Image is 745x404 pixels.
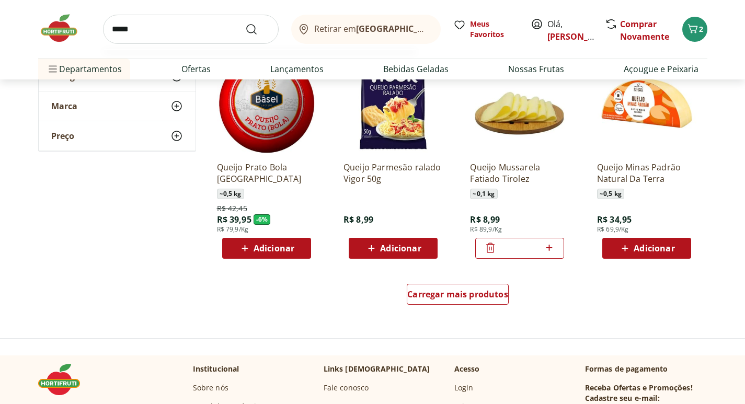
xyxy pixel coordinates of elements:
span: Marca [51,101,77,111]
span: Meus Favoritos [470,19,518,40]
button: Menu [47,56,59,82]
span: ~ 0,5 kg [597,189,624,199]
img: Hortifruti [38,13,90,44]
a: Login [454,383,474,393]
img: Queijo Minas Padrão Natural Da Terra [597,54,696,153]
button: Marca [39,91,196,121]
span: ~ 0,1 kg [470,189,497,199]
a: Queijo Parmesão ralado Vigor 50g [343,161,443,184]
span: Departamentos [47,56,122,82]
span: R$ 69,9/Kg [597,225,629,234]
span: Adicionar [254,244,294,252]
span: ~ 0,5 kg [217,189,244,199]
a: Sobre nós [193,383,228,393]
a: Lançamentos [270,63,324,75]
a: Queijo Minas Padrão Natural Da Terra [597,161,696,184]
span: Preço [51,131,74,141]
h3: Cadastre seu e-mail: [585,393,660,403]
p: Acesso [454,364,480,374]
button: Preço [39,121,196,151]
span: R$ 39,95 [217,214,251,225]
a: Ofertas [181,63,211,75]
a: Nossas Frutas [508,63,564,75]
span: Olá, [547,18,594,43]
span: R$ 34,95 [597,214,632,225]
span: R$ 79,9/Kg [217,225,249,234]
button: Retirar em[GEOGRAPHIC_DATA]/[GEOGRAPHIC_DATA] [291,15,441,44]
span: - 6 % [254,214,271,225]
button: Submit Search [245,23,270,36]
img: Queijo Prato Bola Basel [217,54,316,153]
a: Bebidas Geladas [383,63,449,75]
button: Adicionar [222,238,311,259]
span: R$ 42,45 [217,203,247,214]
span: Adicionar [380,244,421,252]
span: R$ 89,9/Kg [470,225,502,234]
p: Links [DEMOGRAPHIC_DATA] [324,364,430,374]
span: Adicionar [634,244,674,252]
img: Queijo Mussarela Fatiado Tirolez [470,54,569,153]
a: Queijo Prato Bola [GEOGRAPHIC_DATA] [217,161,316,184]
img: Queijo Parmesão ralado Vigor 50g [343,54,443,153]
b: [GEOGRAPHIC_DATA]/[GEOGRAPHIC_DATA] [356,23,532,34]
button: Carrinho [682,17,707,42]
h3: Receba Ofertas e Promoções! [585,383,693,393]
button: Adicionar [349,238,438,259]
a: [PERSON_NAME] [547,31,615,42]
a: Queijo Mussarela Fatiado Tirolez [470,161,569,184]
img: Hortifruti [38,364,90,395]
span: 2 [699,24,703,34]
p: Institucional [193,364,239,374]
a: Carregar mais produtos [407,284,509,309]
span: Carregar mais produtos [407,290,508,298]
input: search [103,15,279,44]
a: Açougue e Peixaria [624,63,698,75]
p: Formas de pagamento [585,364,707,374]
span: R$ 8,99 [343,214,373,225]
a: Comprar Novamente [620,18,669,42]
span: Retirar em [314,24,430,33]
span: R$ 8,99 [470,214,500,225]
a: Fale conosco [324,383,369,393]
button: Adicionar [602,238,691,259]
a: Meus Favoritos [453,19,518,40]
